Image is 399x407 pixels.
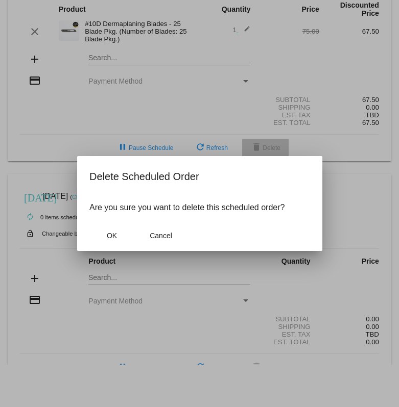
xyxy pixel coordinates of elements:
[106,232,116,240] span: OK
[89,203,310,212] p: Are you sure you want to delete this scheduled order?
[89,168,310,185] h2: Delete Scheduled Order
[89,226,134,245] button: Close dialog
[138,226,183,245] button: Close dialog
[150,232,172,240] span: Cancel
